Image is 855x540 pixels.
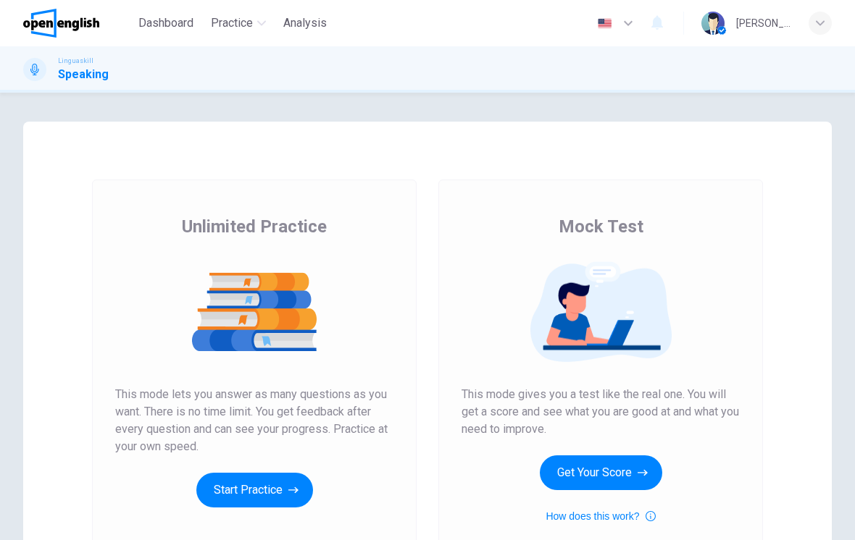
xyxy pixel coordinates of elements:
[283,14,327,32] span: Analysis
[23,9,99,38] img: OpenEnglish logo
[701,12,725,35] img: Profile picture
[58,56,93,66] span: Linguaskill
[540,455,662,490] button: Get Your Score
[462,386,740,438] span: This mode gives you a test like the real one. You will get a score and see what you are good at a...
[205,10,272,36] button: Practice
[546,507,655,525] button: How does this work?
[596,18,614,29] img: en
[138,14,193,32] span: Dashboard
[23,9,133,38] a: OpenEnglish logo
[559,215,643,238] span: Mock Test
[182,215,327,238] span: Unlimited Practice
[115,386,393,455] span: This mode lets you answer as many questions as you want. There is no time limit. You get feedback...
[196,473,313,507] button: Start Practice
[278,10,333,36] button: Analysis
[58,66,109,83] h1: Speaking
[211,14,253,32] span: Practice
[736,14,791,32] div: [PERSON_NAME]
[133,10,199,36] button: Dashboard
